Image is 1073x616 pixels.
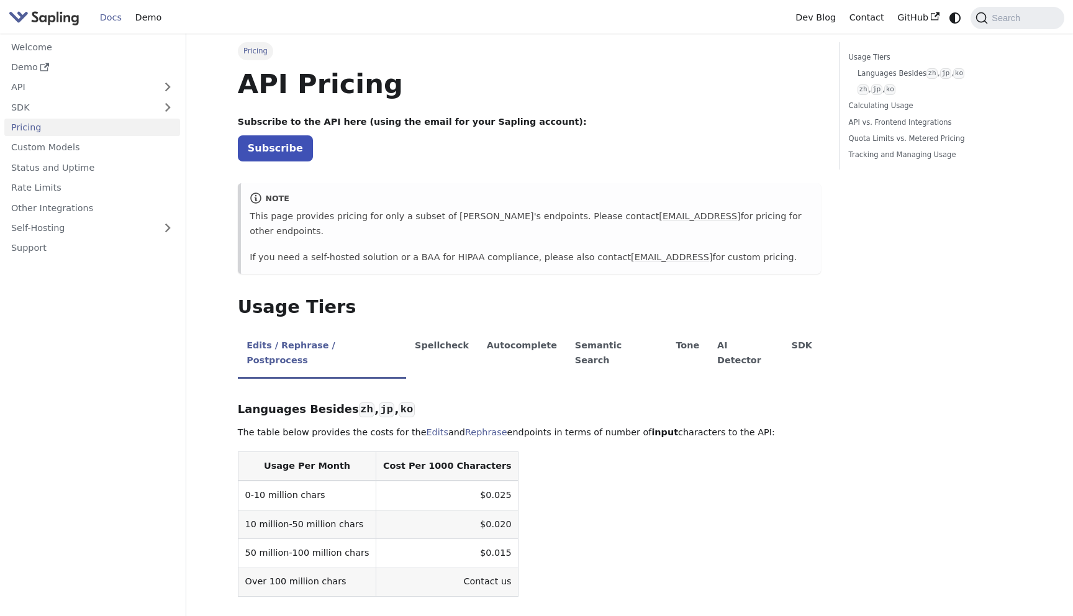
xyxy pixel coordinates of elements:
td: $0.025 [376,481,518,510]
code: jp [379,402,394,417]
a: Quota Limits vs. Metered Pricing [849,133,1017,145]
a: Usage Tiers [849,52,1017,63]
button: Expand sidebar category 'API' [155,78,180,96]
code: zh [359,402,374,417]
a: Welcome [4,38,180,56]
a: Docs [93,8,129,27]
li: Edits / Rephrase / Postprocess [238,330,406,379]
h2: Usage Tiers [238,296,822,319]
li: Spellcheck [406,330,478,379]
span: Search [988,13,1028,23]
a: Subscribe [238,135,313,161]
a: Tracking and Managing Usage [849,149,1017,161]
a: [EMAIL_ADDRESS] [659,211,740,221]
li: Tone [667,330,709,379]
h1: API Pricing [238,67,822,101]
a: Demo [4,58,180,76]
td: 0-10 million chars [238,481,376,510]
a: Support [4,239,180,257]
a: API [4,78,155,96]
td: 10 million-50 million chars [238,510,376,538]
a: Contact [843,8,891,27]
li: Semantic Search [566,330,667,379]
h3: Languages Besides , , [238,402,822,417]
nav: Breadcrumbs [238,42,822,60]
code: ko [884,84,895,95]
code: jp [940,68,951,79]
a: Status and Uptime [4,158,180,176]
th: Cost Per 1000 Characters [376,452,518,481]
a: GitHub [890,8,946,27]
th: Usage Per Month [238,452,376,481]
a: Rephrase [465,427,507,437]
td: $0.015 [376,539,518,568]
a: Dev Blog [789,8,842,27]
code: zh [858,84,869,95]
p: This page provides pricing for only a subset of [PERSON_NAME]'s endpoints. Please contact for pri... [250,209,812,239]
button: Switch between dark and light mode (currently system mode) [946,9,964,27]
a: Demo [129,8,168,27]
a: [EMAIL_ADDRESS] [631,252,712,262]
td: $0.020 [376,510,518,538]
code: ko [953,68,964,79]
td: 50 million-100 million chars [238,539,376,568]
a: Self-Hosting [4,219,180,237]
code: ko [399,402,414,417]
td: Over 100 million chars [238,568,376,596]
li: Autocomplete [478,330,566,379]
code: jp [871,84,882,95]
a: Calculating Usage [849,100,1017,112]
p: The table below provides the costs for the and endpoints in terms of number of characters to the ... [238,425,822,440]
li: AI Detector [709,330,783,379]
button: Expand sidebar category 'SDK' [155,98,180,116]
a: Rate Limits [4,179,180,197]
span: Pricing [238,42,273,60]
img: Sapling.ai [9,9,79,27]
li: SDK [782,330,821,379]
a: Pricing [4,119,180,137]
a: SDK [4,98,155,116]
a: Custom Models [4,138,180,156]
p: If you need a self-hosted solution or a BAA for HIPAA compliance, please also contact for custom ... [250,250,812,265]
code: zh [926,68,938,79]
a: zh,jp,ko [858,84,1013,96]
button: Search (Command+K) [971,7,1064,29]
a: Edits [427,427,448,437]
strong: Subscribe to the API here (using the email for your Sapling account): [238,117,587,127]
a: API vs. Frontend Integrations [849,117,1017,129]
td: Contact us [376,568,518,596]
a: Other Integrations [4,199,180,217]
div: note [250,192,812,207]
a: Sapling.aiSapling.ai [9,9,84,27]
a: Languages Besideszh,jp,ko [858,68,1013,79]
strong: input [651,427,678,437]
